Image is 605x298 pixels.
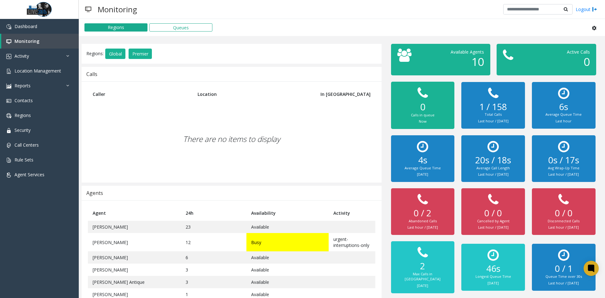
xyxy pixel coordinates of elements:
[88,276,181,288] td: [PERSON_NAME] Antique
[246,276,329,288] td: Available
[538,155,589,166] h2: 0s / 17s
[419,119,427,124] small: Now
[1,34,79,49] a: Monitoring
[14,53,29,59] span: Activity
[181,264,246,276] td: 3
[548,281,579,285] small: Last hour / [DATE]
[468,274,518,279] div: Longest Queue Time
[397,155,448,166] h2: 4s
[181,251,246,264] td: 6
[6,143,11,148] img: 'icon'
[471,54,484,69] span: 10
[88,205,181,221] th: Agent
[14,23,37,29] span: Dashboard
[538,274,589,279] div: Queue Time over 30s
[86,189,103,197] div: Agents
[548,225,579,230] small: Last hour / [DATE]
[6,113,11,118] img: 'icon'
[14,142,39,148] span: Call Centers
[478,172,509,177] small: Last hour / [DATE]
[556,119,572,123] small: Last hour
[246,221,329,233] td: Available
[397,219,448,224] div: Abandoned Calls
[246,205,329,221] th: Availability
[246,264,329,276] td: Available
[397,101,448,113] h2: 0
[6,54,11,59] img: 'icon'
[14,127,31,133] span: Security
[397,166,448,171] div: Average Queue Time
[181,221,246,233] td: 23
[88,102,375,176] div: There are no items to display
[14,38,39,44] span: Monitoring
[468,102,518,112] h2: 1 / 158
[417,283,428,288] small: [DATE]
[538,102,589,112] h2: 6s
[85,2,91,17] img: pageIcon
[576,6,597,13] a: Logout
[6,172,11,178] img: 'icon'
[538,112,589,117] div: Average Queue Time
[397,261,448,272] h2: 2
[129,49,152,59] button: Premier
[14,97,33,103] span: Contacts
[468,112,518,117] div: Total Calls
[84,23,147,32] button: Regions
[6,24,11,29] img: 'icon'
[407,225,438,230] small: Last hour / [DATE]
[397,208,448,219] h2: 0 / 2
[246,233,329,251] td: Busy
[14,172,44,178] span: Agent Services
[14,83,31,89] span: Reports
[6,69,11,74] img: 'icon'
[538,263,589,274] h2: 0 / 1
[304,86,375,102] th: In [GEOGRAPHIC_DATA]
[6,98,11,103] img: 'icon'
[468,155,518,166] h2: 20s / 18s
[468,219,518,224] div: Cancelled by Agent
[329,233,375,251] td: urgent-interruptions-only
[6,39,11,44] img: 'icon'
[88,86,193,102] th: Caller
[6,158,11,163] img: 'icon'
[6,128,11,133] img: 'icon'
[592,6,597,13] img: logout
[193,86,304,102] th: Location
[14,157,33,163] span: Rule Sets
[417,172,428,177] small: [DATE]
[149,23,212,32] button: Queues
[548,172,579,177] small: Last hour / [DATE]
[6,84,11,89] img: 'icon'
[14,112,31,118] span: Regions
[538,219,589,224] div: Disconnected Calls
[478,119,509,123] small: Last hour / [DATE]
[246,251,329,264] td: Available
[86,50,104,56] span: Regions:
[468,166,518,171] div: Average Call Length
[397,113,448,118] div: Calls in queue
[95,2,140,17] h3: Monitoring
[88,264,181,276] td: [PERSON_NAME]
[88,233,181,251] td: [PERSON_NAME]
[567,49,590,55] span: Active Calls
[14,68,61,74] span: Location Management
[329,205,375,221] th: Activity
[86,70,97,78] div: Calls
[181,276,246,288] td: 3
[397,272,448,282] div: Max Calls in [GEOGRAPHIC_DATA]
[468,263,518,274] h2: 46s
[478,225,509,230] small: Last hour / [DATE]
[181,233,246,251] td: 12
[181,205,246,221] th: 24h
[487,281,499,285] small: [DATE]
[468,208,518,219] h2: 0 / 0
[105,49,125,59] button: Global
[88,221,181,233] td: [PERSON_NAME]
[88,251,181,264] td: [PERSON_NAME]
[451,49,484,55] span: Available Agents
[538,208,589,219] h2: 0 / 0
[584,54,590,69] span: 0
[538,166,589,171] div: Avg Wrap-Up Time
